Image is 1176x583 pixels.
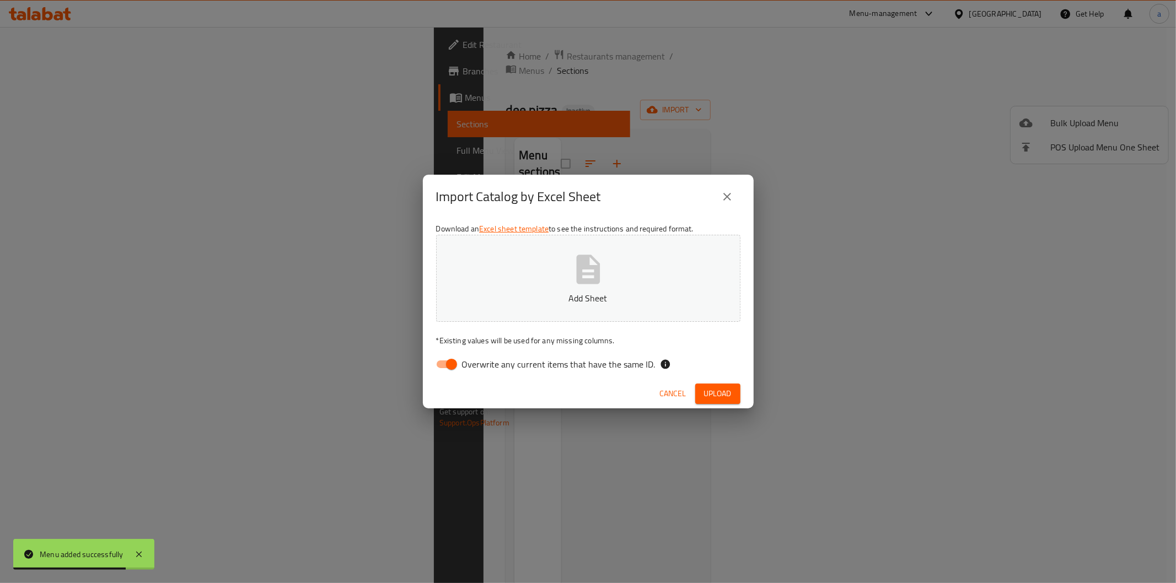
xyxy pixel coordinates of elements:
svg: If the overwrite option isn't selected, then the items that match an existing ID will be ignored ... [660,359,671,370]
a: Excel sheet template [479,222,549,236]
button: close [714,183,740,210]
h2: Import Catalog by Excel Sheet [436,188,601,206]
span: Overwrite any current items that have the same ID. [462,358,656,371]
button: Upload [695,384,740,404]
span: Cancel [660,387,686,401]
button: Cancel [656,384,691,404]
button: Add Sheet [436,235,740,322]
p: Add Sheet [453,291,723,305]
div: Download an to see the instructions and required format. [423,219,754,379]
div: Menu added successfully [40,548,123,560]
span: Upload [704,387,732,401]
p: Existing values will be used for any missing columns. [436,335,740,346]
